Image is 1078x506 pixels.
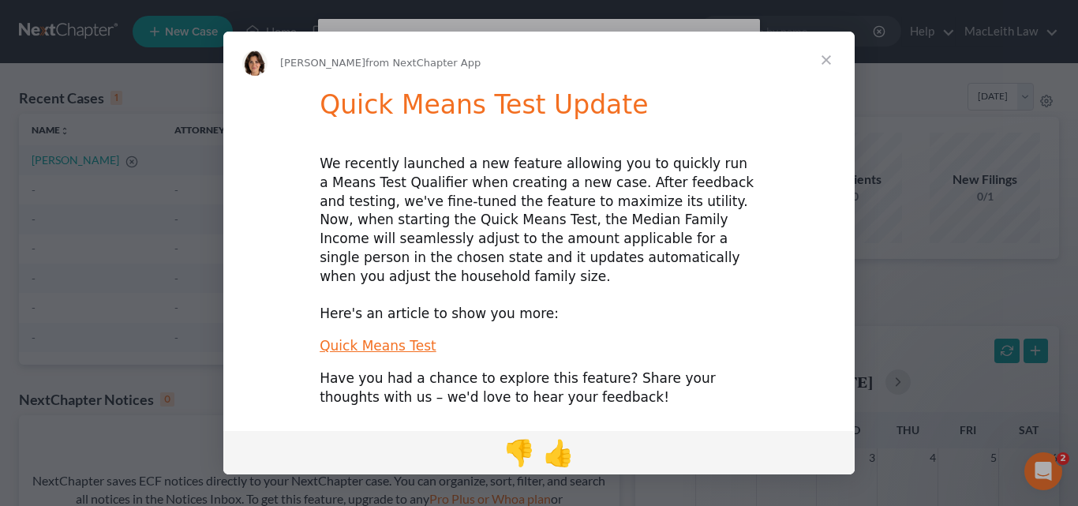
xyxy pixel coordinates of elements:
span: Close [798,32,855,88]
div: Have you had a chance to explore this feature? Share your thoughts with us – we'd love to hear yo... [320,369,758,407]
span: from NextChapter App [365,57,481,69]
a: Quick Means Test [320,338,436,354]
div: We recently launched a new feature allowing you to quickly run a Means Test Qualifier when creati... [320,155,758,324]
img: Profile image for Emma [242,51,268,76]
h1: Quick Means Test Update [320,89,758,131]
span: 👎 [503,438,535,468]
span: 👍 [543,438,575,468]
span: 1 reaction [500,433,539,471]
span: thumbs up reaction [539,433,578,471]
span: [PERSON_NAME] [280,57,365,69]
